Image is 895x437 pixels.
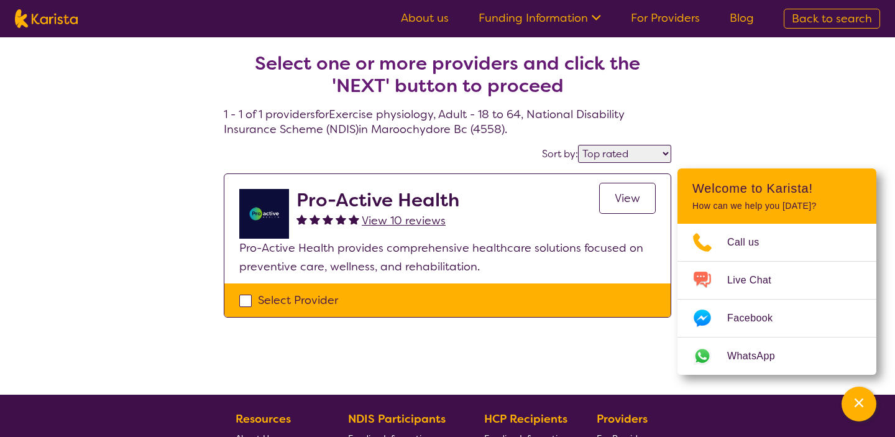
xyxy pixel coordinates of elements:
label: Sort by: [542,147,578,160]
b: HCP Recipients [484,412,567,426]
img: fullstar [296,214,307,224]
img: fullstar [323,214,333,224]
img: Karista logo [15,9,78,28]
ul: Choose channel [677,224,876,375]
p: Pro-Active Health provides comprehensive healthcare solutions focused on preventive care, wellnes... [239,239,656,276]
div: Channel Menu [677,168,876,375]
h2: Welcome to Karista! [692,181,861,196]
span: Live Chat [727,271,786,290]
img: fullstar [310,214,320,224]
a: View 10 reviews [362,211,446,230]
b: Providers [597,412,648,426]
h4: 1 - 1 of 1 providers for Exercise physiology , Adult - 18 to 64 , National Disability Insurance S... [224,22,671,137]
a: Back to search [784,9,880,29]
button: Channel Menu [842,387,876,421]
span: WhatsApp [727,347,790,366]
a: View [599,183,656,214]
span: Back to search [792,11,872,26]
span: View 10 reviews [362,213,446,228]
a: Funding Information [479,11,601,25]
a: Blog [730,11,754,25]
span: Call us [727,233,774,252]
h2: Select one or more providers and click the 'NEXT' button to proceed [239,52,656,97]
h2: Pro-Active Health [296,189,459,211]
p: How can we help you [DATE]? [692,201,861,211]
img: jdgr5huzsaqxc1wfufya.png [239,189,289,239]
b: Resources [236,412,291,426]
span: Facebook [727,309,787,328]
a: About us [401,11,449,25]
a: Web link opens in a new tab. [677,338,876,375]
a: For Providers [631,11,700,25]
b: NDIS Participants [348,412,446,426]
img: fullstar [349,214,359,224]
img: fullstar [336,214,346,224]
span: View [615,191,640,206]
